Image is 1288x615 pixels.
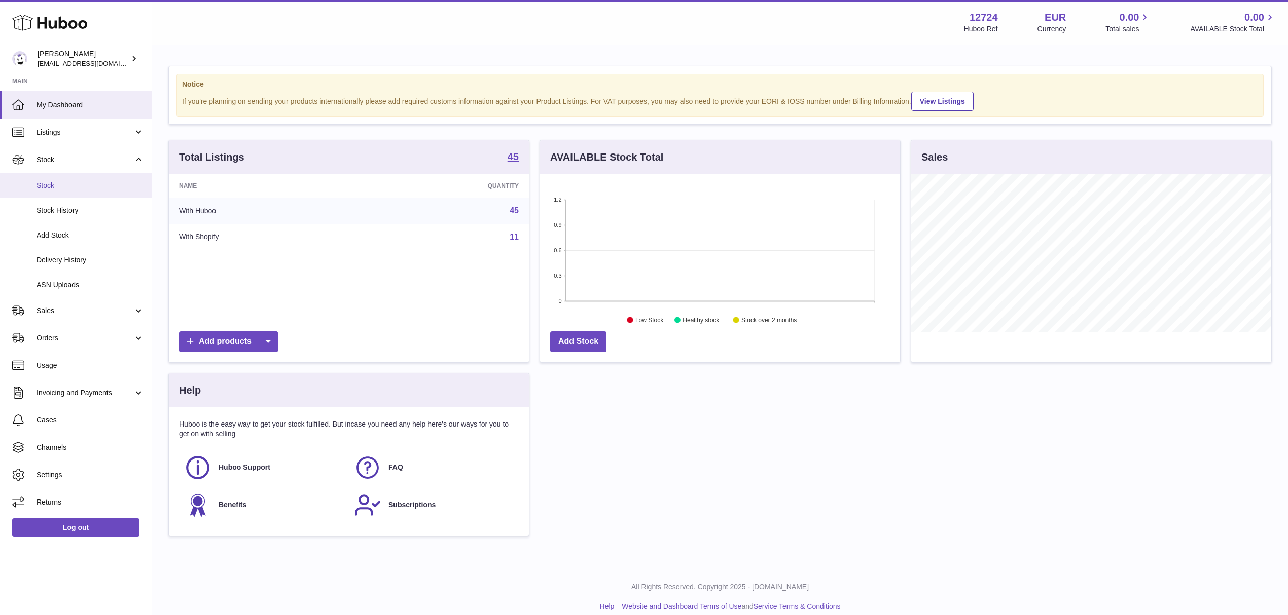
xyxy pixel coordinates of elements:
[508,151,519,162] strong: 45
[169,198,363,224] td: With Huboo
[37,497,144,507] span: Returns
[160,582,1280,592] p: All Rights Reserved. Copyright 2025 - [DOMAIN_NAME]
[754,602,841,610] a: Service Terms & Conditions
[169,224,363,250] td: With Shopify
[554,247,561,253] text: 0.6
[38,49,129,68] div: [PERSON_NAME]
[911,92,974,111] a: View Listings
[169,174,363,198] th: Name
[184,491,344,519] a: Benefits
[970,11,998,24] strong: 12724
[388,463,403,472] span: FAQ
[182,90,1258,111] div: If you're planning on sending your products internationally please add required customs informati...
[1105,24,1151,34] span: Total sales
[554,197,561,203] text: 1.2
[741,317,797,324] text: Stock over 2 months
[1244,11,1264,24] span: 0.00
[37,415,144,425] span: Cases
[622,602,741,610] a: Website and Dashboard Terms of Use
[37,388,133,398] span: Invoicing and Payments
[554,222,561,228] text: 0.9
[1037,24,1066,34] div: Currency
[508,151,519,164] a: 45
[179,383,201,397] h3: Help
[1190,11,1276,34] a: 0.00 AVAILABLE Stock Total
[683,317,720,324] text: Healthy stock
[921,150,948,164] h3: Sales
[12,51,27,66] img: internalAdmin-12724@internal.huboo.com
[37,255,144,265] span: Delivery History
[219,463,270,472] span: Huboo Support
[964,24,998,34] div: Huboo Ref
[550,150,663,164] h3: AVAILABLE Stock Total
[37,333,133,343] span: Orders
[354,491,514,519] a: Subscriptions
[184,454,344,481] a: Huboo Support
[219,500,246,510] span: Benefits
[635,317,664,324] text: Low Stock
[37,470,144,480] span: Settings
[1045,11,1066,24] strong: EUR
[12,518,139,536] a: Log out
[182,80,1258,89] strong: Notice
[388,500,436,510] span: Subscriptions
[363,174,529,198] th: Quantity
[618,602,840,611] li: and
[510,206,519,215] a: 45
[37,443,144,452] span: Channels
[37,280,144,290] span: ASN Uploads
[558,298,561,304] text: 0
[37,128,133,137] span: Listings
[37,306,133,316] span: Sales
[37,181,144,190] span: Stock
[600,602,615,610] a: Help
[37,230,144,240] span: Add Stock
[354,454,514,481] a: FAQ
[1120,11,1139,24] span: 0.00
[1105,11,1151,34] a: 0.00 Total sales
[37,100,144,110] span: My Dashboard
[554,273,561,279] text: 0.3
[38,59,149,67] span: [EMAIL_ADDRESS][DOMAIN_NAME]
[550,331,606,352] a: Add Stock
[1190,24,1276,34] span: AVAILABLE Stock Total
[37,206,144,215] span: Stock History
[510,233,519,241] a: 11
[179,150,244,164] h3: Total Listings
[37,155,133,165] span: Stock
[179,419,519,439] p: Huboo is the easy way to get your stock fulfilled. But incase you need any help here's our ways f...
[179,331,278,352] a: Add products
[37,361,144,370] span: Usage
